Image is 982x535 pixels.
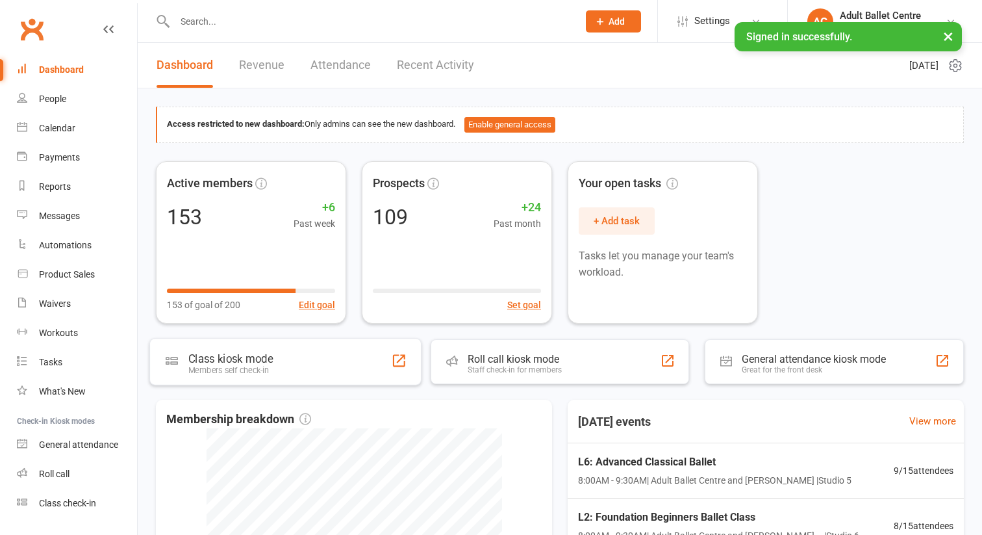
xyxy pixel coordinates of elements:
[17,202,137,231] a: Messages
[894,519,953,533] span: 8 / 15 attendees
[310,43,371,88] a: Attendance
[167,174,253,193] span: Active members
[39,298,71,309] div: Waivers
[188,365,273,375] div: Members self check-in
[373,174,425,193] span: Prospects
[894,463,953,478] span: 9 / 15 attendees
[167,117,953,133] div: Only admins can see the new dashboard.
[39,469,69,479] div: Roll call
[39,152,80,163] div: Payments
[17,489,137,518] a: Class kiosk mode
[17,348,137,377] a: Tasks
[937,22,960,50] button: ×
[909,58,938,73] span: [DATE]
[468,365,562,374] div: Staff check-in for members
[17,172,137,202] a: Reports
[17,430,137,460] a: General attendance kiosk mode
[840,21,921,33] div: Adult Ballet Centre
[494,198,541,217] span: +24
[807,8,833,34] div: AC
[578,473,851,488] span: 8:00AM - 9:30AM | Adult Ballet Centre and [PERSON_NAME] | Studio 5
[39,123,75,133] div: Calendar
[17,260,137,289] a: Product Sales
[742,365,886,374] div: Great for the front desk
[578,454,851,471] span: L6: Advanced Classical Ballet
[17,289,137,319] a: Waivers
[579,248,747,281] p: Tasks let you manage your team's workload.
[397,43,474,88] a: Recent Activity
[17,85,137,114] a: People
[17,55,137,85] a: Dashboard
[746,31,852,43] span: Signed in successfully.
[239,43,284,88] a: Revenue
[16,13,48,46] a: Clubworx
[609,16,625,27] span: Add
[299,298,335,312] button: Edit goal
[294,216,335,231] span: Past week
[464,117,555,133] button: Enable general access
[167,298,240,312] span: 153 of goal of 200
[39,328,78,338] div: Workouts
[157,43,213,88] a: Dashboard
[17,377,137,406] a: What's New
[840,10,921,21] div: Adult Ballet Centre
[468,353,562,365] div: Roll call kiosk mode
[39,357,62,367] div: Tasks
[39,64,84,75] div: Dashboard
[39,240,92,250] div: Automations
[17,143,137,172] a: Payments
[17,114,137,143] a: Calendar
[39,498,96,508] div: Class check-in
[39,269,95,280] div: Product Sales
[742,353,886,365] div: General attendance kiosk mode
[494,216,541,231] span: Past month
[166,410,311,429] span: Membership breakdown
[17,231,137,260] a: Automations
[39,94,66,104] div: People
[373,207,408,228] div: 109
[171,12,569,31] input: Search...
[579,207,655,235] button: + Add task
[909,413,956,429] a: View more
[694,7,730,36] span: Settings
[39,386,86,397] div: What's New
[586,10,641,33] button: Add
[568,410,661,434] h3: [DATE] events
[188,352,273,365] div: Class kiosk mode
[578,509,859,526] span: L2: Foundation Beginners Ballet Class
[39,439,118,450] div: General attendance
[294,198,335,217] span: +6
[579,174,678,193] span: Your open tasks
[167,119,305,129] strong: Access restricted to new dashboard:
[17,319,137,348] a: Workouts
[167,207,202,228] div: 153
[39,211,80,221] div: Messages
[507,298,541,312] button: Set goal
[17,460,137,489] a: Roll call
[39,181,71,192] div: Reports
